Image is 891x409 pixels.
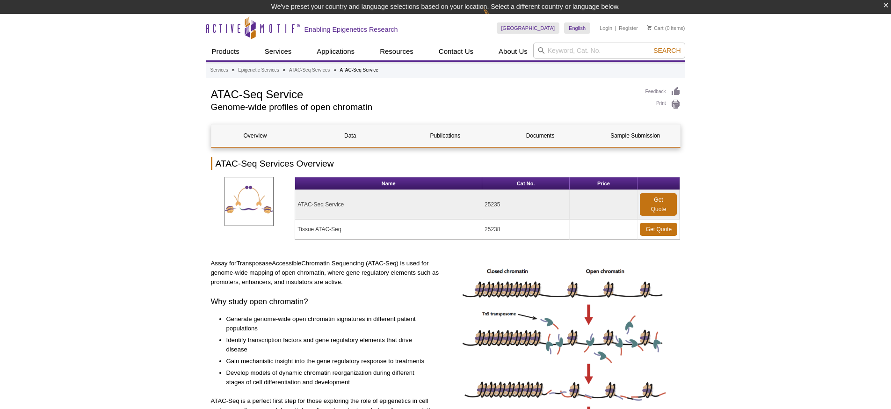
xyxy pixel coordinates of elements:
[496,124,584,147] a: Documents
[647,25,664,31] a: Cart
[482,177,570,190] th: Cat No.
[647,22,685,34] li: (0 items)
[283,67,286,73] li: »
[640,223,677,236] a: Get Quote
[653,47,681,54] span: Search
[226,357,433,366] li: Gain mechanistic insight into the gene regulatory response to treatments
[645,87,681,97] a: Feedback
[226,336,433,354] li: Identify transcription factors and gene regulatory elements that drive disease
[647,25,652,30] img: Your Cart
[211,260,215,267] u: A
[225,177,274,226] img: ATAC-SeqServices
[433,43,479,60] a: Contact Us
[401,124,489,147] a: Publications
[374,43,419,60] a: Resources
[289,66,330,74] a: ATAC-Seq Services
[306,124,394,147] a: Data
[482,219,570,240] td: 25238
[570,177,637,190] th: Price
[211,259,442,287] p: ssay for ransposase ccessible hromatin Sequencing (ATAC-Seq) is used for genome-wide mapping of o...
[493,43,533,60] a: About Us
[591,124,679,147] a: Sample Submission
[533,43,685,58] input: Keyword, Cat. No.
[272,260,276,267] u: A
[211,103,636,111] h2: Genome-wide profiles of open chromatin
[651,46,683,55] button: Search
[211,296,442,307] h3: Why study open chromatin?
[483,7,508,29] img: Change Here
[497,22,560,34] a: [GEOGRAPHIC_DATA]
[564,22,590,34] a: English
[600,25,612,31] a: Login
[304,25,398,34] h2: Enabling Epigenetics Research
[211,87,636,101] h1: ATAC-Seq Service
[211,157,681,170] h2: ATAC-Seq Services Overview
[340,67,378,73] li: ATAC-Seq Service
[226,314,433,333] li: Generate genome-wide open chromatin signatures in different patient populations
[615,22,616,34] li: |
[311,43,360,60] a: Applications
[301,260,306,267] u: C
[206,43,245,60] a: Products
[645,99,681,110] a: Print
[295,190,482,219] td: ATAC-Seq Service
[295,177,482,190] th: Name
[238,66,279,74] a: Epigenetic Services
[226,368,433,387] li: Develop models of dynamic chromatin reorganization during different stages of cell differentiatio...
[232,67,235,73] li: »
[259,43,297,60] a: Services
[333,67,336,73] li: »
[482,190,570,219] td: 25235
[295,219,482,240] td: Tissue ATAC-Seq
[210,66,228,74] a: Services
[640,193,677,216] a: Get Quote
[236,260,240,267] u: T
[211,124,299,147] a: Overview
[619,25,638,31] a: Register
